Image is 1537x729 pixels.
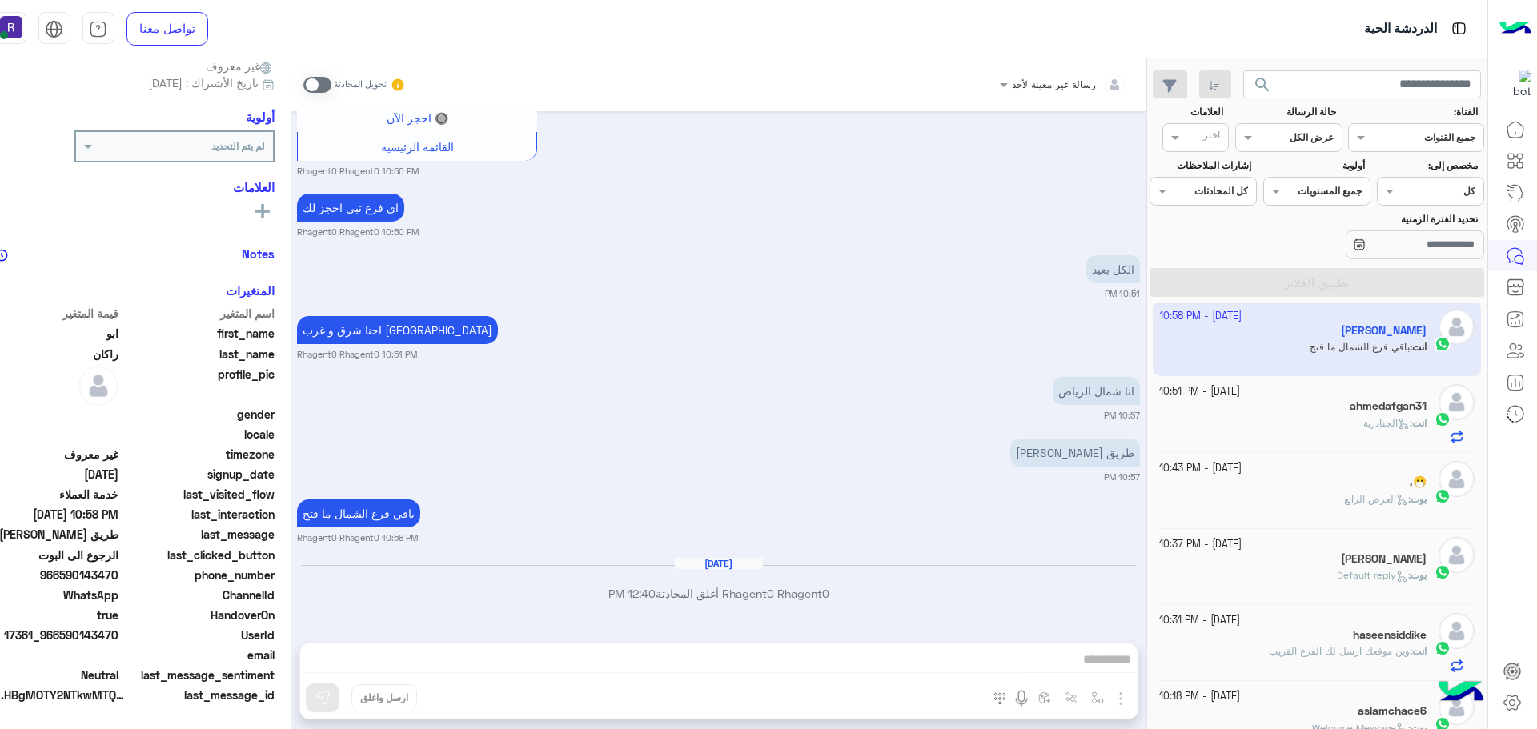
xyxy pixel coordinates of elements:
[122,346,275,362] span: last_name
[387,111,448,125] span: 🔘 احجز الآن
[1439,461,1475,497] img: defaultAdmin.png
[1503,70,1531,98] img: 322853014244696
[122,547,275,563] span: last_clicked_button
[297,348,417,361] small: Rhagent0 Rhagent0 10:51 PM
[1159,384,1240,399] small: [DATE] - 10:51 PM
[1439,384,1475,420] img: defaultAdmin.png
[297,499,420,527] p: 5/10/2025, 10:58 PM
[1159,689,1240,704] small: [DATE] - 10:18 PM
[148,74,259,91] span: تاريخ الأشتراك : [DATE]
[1350,399,1427,413] h5: ahmedafgan31
[1411,569,1427,581] span: بوت
[1449,18,1469,38] img: tab
[1265,158,1364,173] label: أولوية
[1337,569,1408,581] span: Default reply
[1105,287,1140,300] small: 10:51 PM
[1364,18,1437,40] p: الدردشة الحية
[122,426,275,443] span: locale
[122,627,275,643] span: UserId
[122,466,275,483] span: signup_date
[126,12,208,46] a: تواصل معنا
[1243,70,1282,105] button: search
[1265,212,1478,226] label: تحديد الفترة الزمنية
[1152,105,1223,119] label: العلامات
[297,226,419,238] small: Rhagent0 Rhagent0 10:50 PM
[1439,537,1475,573] img: defaultAdmin.png
[122,305,275,322] span: اسم المتغير
[297,585,1140,602] p: Rhagent0 Rhagent0 أغلق المحادثة
[1435,564,1451,580] img: WhatsApp
[1159,461,1242,476] small: [DATE] - 10:43 PM
[1012,78,1096,90] span: رسالة غير معينة لأحد
[1353,628,1427,642] h5: haseensiddike
[297,165,419,178] small: Rhagent0 Rhagent0 10:50 PM
[1439,613,1475,649] img: defaultAdmin.png
[1152,158,1251,173] label: إشارات الملاحظات
[45,20,63,38] img: tab
[122,506,275,523] span: last_interaction
[1159,613,1240,628] small: [DATE] - 10:31 PM
[1358,704,1427,718] h5: aslamchace6
[1253,75,1272,94] span: search
[1150,268,1484,297] button: تطبيق الفلاتر
[1433,665,1489,721] img: hulul-logo.png
[122,526,275,543] span: last_message
[122,486,275,503] span: last_visited_flow
[1344,493,1408,505] span: العرض الرابع
[122,325,275,342] span: first_name
[675,558,763,569] h6: [DATE]
[381,140,454,154] span: القائمة الرئيسية
[1159,537,1242,552] small: [DATE] - 10:37 PM
[211,140,265,152] b: لم يتم التحديد
[1408,569,1427,581] b: :
[1499,12,1531,46] img: Logo
[78,366,118,406] img: defaultAdmin.png
[1363,417,1410,429] span: الجنادرية
[1341,552,1427,566] h5: Waqas Qamar
[1410,417,1427,429] b: :
[122,366,275,403] span: profile_pic
[1104,471,1140,483] small: 10:57 PM
[297,194,404,222] p: 5/10/2025, 10:50 PM
[1412,645,1427,657] span: انت
[122,647,275,663] span: email
[1435,640,1451,656] img: WhatsApp
[1053,377,1140,405] p: 5/10/2025, 10:57 PM
[1203,128,1222,146] div: اختر
[130,687,275,703] span: last_message_id
[1350,105,1479,119] label: القناة:
[206,58,275,74] span: غير معروف
[1269,645,1410,657] span: وين موقعك ارسل لك الفرع القريب
[1086,255,1140,283] p: 5/10/2025, 10:51 PM
[1435,411,1451,427] img: WhatsApp
[122,567,275,583] span: phone_number
[82,12,114,46] a: tab
[1410,645,1427,657] b: :
[608,587,656,600] span: 12:40 PM
[226,283,275,298] h6: المتغيرات
[122,667,275,683] span: last_message_sentiment
[122,446,275,463] span: timezone
[1237,105,1336,119] label: حالة الرسالة
[122,406,275,423] span: gender
[242,246,275,261] h6: Notes
[297,316,498,344] p: 5/10/2025, 10:51 PM
[1435,488,1451,504] img: WhatsApp
[122,607,275,623] span: HandoverOn
[89,20,107,38] img: tab
[122,587,275,603] span: ChannelId
[1104,409,1140,422] small: 10:57 PM
[246,110,275,124] h6: أولوية
[1412,417,1427,429] span: انت
[1408,493,1427,505] b: :
[351,684,417,711] button: ارسل واغلق
[1378,158,1478,173] label: مخصص إلى:
[297,531,418,544] small: Rhagent0 Rhagent0 10:58 PM
[1411,493,1427,505] span: بوت
[334,78,387,91] small: تحويل المحادثة
[1010,439,1140,467] p: 5/10/2025, 10:57 PM
[1409,475,1427,489] h5: ،😷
